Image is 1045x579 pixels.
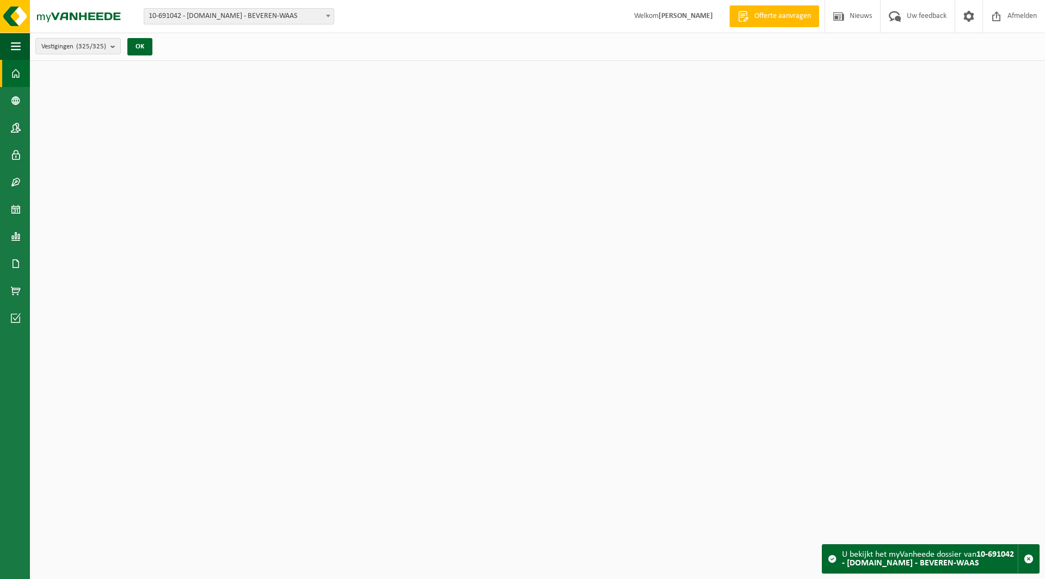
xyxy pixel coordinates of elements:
div: U bekijkt het myVanheede dossier van [842,545,1018,573]
strong: 10-691042 - [DOMAIN_NAME] - BEVEREN-WAAS [842,550,1014,568]
span: Offerte aanvragen [752,11,814,22]
strong: [PERSON_NAME] [659,12,713,20]
button: Vestigingen(325/325) [35,38,121,54]
span: 10-691042 - LAMMERTYN.NET - BEVEREN-WAAS [144,8,334,24]
span: 10-691042 - LAMMERTYN.NET - BEVEREN-WAAS [144,9,334,24]
a: Offerte aanvragen [729,5,819,27]
span: Vestigingen [41,39,106,55]
button: OK [127,38,152,55]
count: (325/325) [76,43,106,50]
